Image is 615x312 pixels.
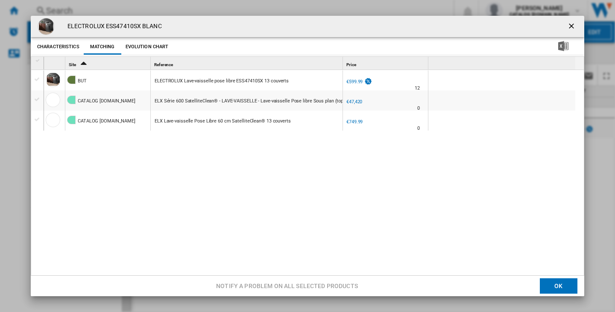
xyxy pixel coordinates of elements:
[78,71,87,91] div: BUT
[214,278,360,294] button: Notify a problem on all selected products
[346,62,356,67] span: Price
[152,57,343,70] div: Reference Sort None
[155,111,291,131] div: ELX Lave-vaisselle Pose Libre 60 cm SatelliteClean® 13 couverts
[346,99,362,105] div: €47,420
[345,57,428,70] div: Sort None
[364,78,372,85] img: promotionV3.png
[415,84,420,93] div: Delivery Time : 12 days
[345,98,362,106] div: €47,420
[152,57,343,70] div: Sort None
[69,62,76,67] span: Site
[35,39,82,55] button: Characteristics
[417,124,420,133] div: Delivery Time : 0 day
[345,118,363,126] div: €749.99
[38,18,55,35] img: 7333394008608_AMB1.jpg
[154,62,173,67] span: Reference
[151,70,343,90] div: https://www.but.fr/produits/7333394008608/Lave-vaisselle-pose-libre-ELECTROLUX-ESS47410SX-13-couv...
[63,22,162,31] h4: ELECTROLUX ESS47410SX BLANC
[545,39,582,55] button: Download in Excel
[417,104,420,113] div: Delivery Time : 0 day
[540,278,577,294] button: OK
[151,111,343,130] div: ESS47410SX
[67,57,150,70] div: Sort Ascending
[558,41,568,51] img: excel-24x24.png
[346,119,363,125] div: €749.99
[78,91,135,111] div: CATALOG [DOMAIN_NAME]
[84,39,121,55] button: Matching
[78,111,135,131] div: CATALOG [DOMAIN_NAME]
[77,62,91,67] span: Sort Ascending
[430,57,575,70] div: Sort None
[567,22,577,32] ng-md-icon: getI18NText('BUTTONS.CLOSE_DIALOG')
[123,39,171,55] button: Evolution chart
[346,79,363,85] div: €599.99
[564,18,581,35] button: getI18NText('BUTTONS.CLOSE_DIALOG')
[151,90,343,110] div: ESS47420SW
[67,57,150,70] div: Site Sort Ascending
[345,78,372,86] div: €599.99
[345,57,428,70] div: Price Sort None
[31,16,584,297] md-dialog: Product popup
[155,71,289,91] div: ELECTROLUX Lave-vaisselle pose libre ESS47410SX 13 couverts
[46,57,65,70] div: Sort None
